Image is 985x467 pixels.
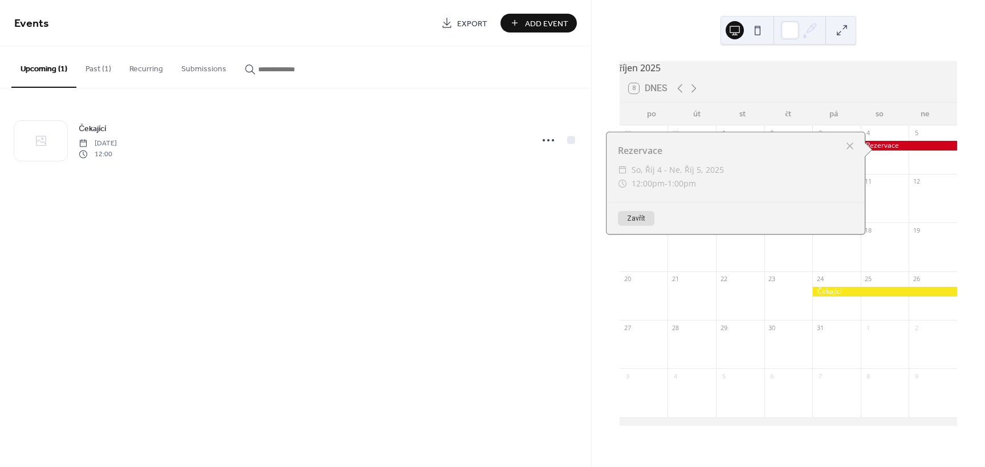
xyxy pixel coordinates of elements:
[912,275,921,283] div: 26
[623,129,632,137] div: 29
[79,122,106,135] a: Čekající
[671,372,679,380] div: 4
[76,46,120,87] button: Past (1)
[620,61,957,75] div: říjen 2025
[665,177,667,190] span: -
[857,103,902,125] div: so
[719,226,728,234] div: 15
[912,372,921,380] div: 9
[816,226,824,234] div: 17
[14,13,49,35] span: Events
[120,46,172,87] button: Recurring
[719,129,728,137] div: 1
[671,226,679,234] div: 14
[816,275,824,283] div: 24
[667,177,696,190] span: 1:00pm
[768,226,776,234] div: 16
[864,275,873,283] div: 25
[618,177,627,190] div: ​
[720,103,766,125] div: st
[172,46,235,87] button: Submissions
[623,372,632,380] div: 3
[623,275,632,283] div: 20
[816,323,824,332] div: 31
[79,149,117,159] span: 12:00
[861,141,957,151] div: Rezervace
[607,144,865,157] div: Rezervace
[719,275,728,283] div: 22
[902,103,948,125] div: ne
[525,18,568,30] span: Add Event
[811,103,857,125] div: pá
[719,372,728,380] div: 5
[629,103,674,125] div: po
[674,103,720,125] div: út
[768,323,776,332] div: 30
[79,139,117,149] span: [DATE]
[618,211,654,226] button: Zavřít
[864,226,873,234] div: 18
[457,18,487,30] span: Export
[912,177,921,186] div: 12
[864,129,873,137] div: 4
[812,287,957,297] div: Čekající
[719,323,728,332] div: 29
[768,275,776,283] div: 23
[671,129,679,137] div: 30
[623,323,632,332] div: 27
[816,372,824,380] div: 7
[768,129,776,137] div: 2
[912,323,921,332] div: 2
[632,177,665,190] span: 12:00pm
[623,226,632,234] div: 13
[618,163,627,177] div: ​
[864,372,873,380] div: 8
[768,372,776,380] div: 6
[11,46,76,88] button: Upcoming (1)
[79,123,106,135] span: Čekající
[433,14,496,33] a: Export
[671,323,679,332] div: 28
[766,103,811,125] div: čt
[671,275,679,283] div: 21
[500,14,577,33] button: Add Event
[864,323,873,332] div: 1
[912,226,921,234] div: 19
[632,163,724,177] span: so, říj 4 - ne, říj 5, 2025
[912,129,921,137] div: 5
[816,129,824,137] div: 3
